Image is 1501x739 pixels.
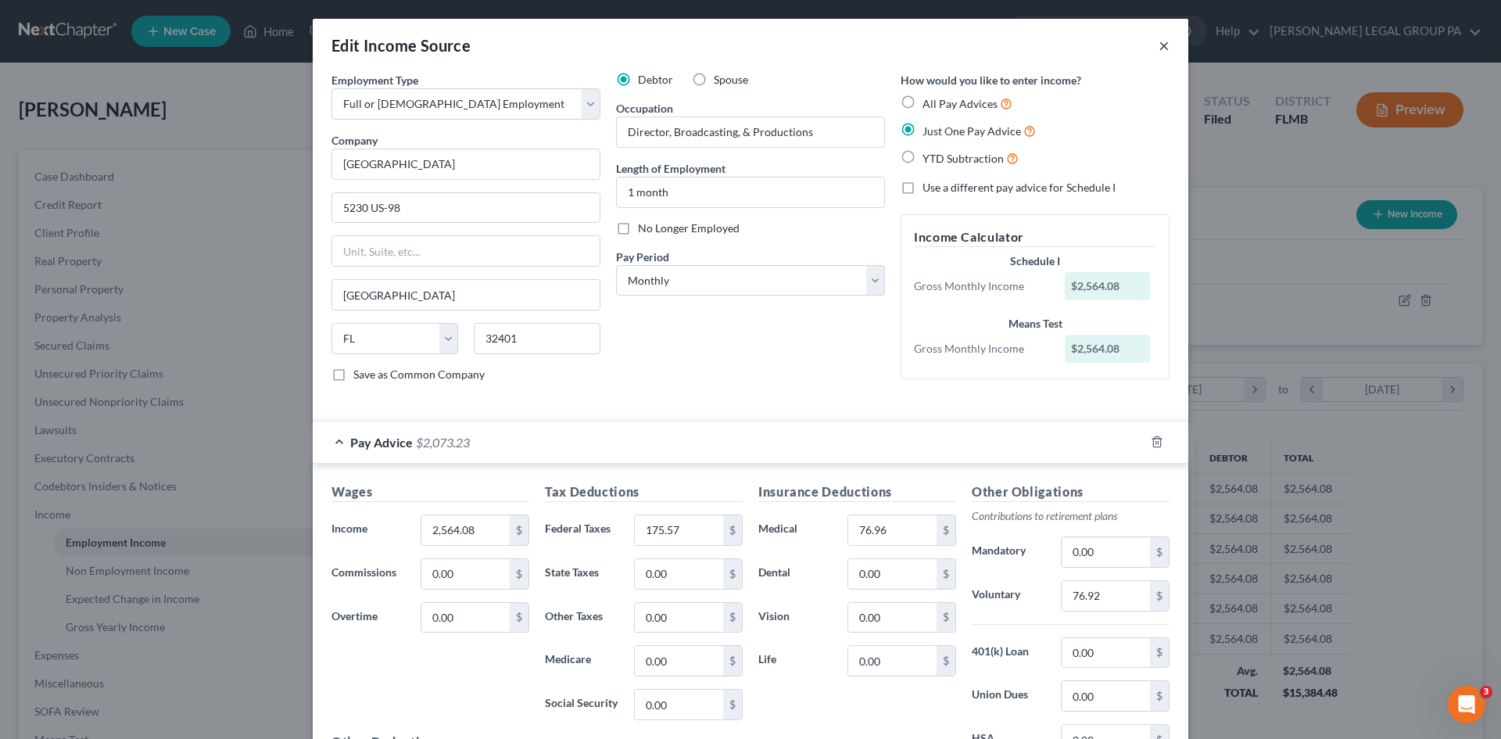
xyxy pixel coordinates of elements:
input: 0.00 [635,559,723,589]
iframe: Intercom live chat [1448,686,1485,723]
div: $ [937,646,955,676]
input: 0.00 [1062,681,1150,711]
div: Gross Monthly Income [906,278,1057,294]
label: Life [750,645,840,676]
span: Debtor [638,73,673,86]
input: 0.00 [421,515,510,545]
label: Overtime [324,602,413,633]
input: 0.00 [635,515,723,545]
label: Other Taxes [537,602,626,633]
span: Income [331,522,367,535]
span: No Longer Employed [638,221,740,235]
span: Use a different pay advice for Schedule I [922,181,1116,194]
input: 0.00 [635,603,723,633]
label: Medical [750,515,840,546]
input: 0.00 [848,515,937,545]
span: Company [331,134,378,147]
label: Social Security [537,689,626,720]
div: $2,564.08 [1065,335,1151,363]
div: $ [937,515,955,545]
div: $ [723,515,742,545]
label: Union Dues [964,680,1053,712]
input: Enter zip... [474,323,600,354]
div: $ [510,515,528,545]
h5: Other Obligations [972,483,1170,502]
div: $ [723,646,742,676]
p: Contributions to retirement plans [972,508,1170,524]
div: $ [510,603,528,633]
span: 3 [1480,686,1492,698]
label: Vision [750,602,840,633]
input: 0.00 [635,690,723,719]
h5: Income Calculator [914,228,1156,247]
div: $ [723,559,742,589]
div: $ [1150,638,1169,668]
label: Commissions [324,558,413,590]
input: 0.00 [421,559,510,589]
span: All Pay Advices [922,97,998,110]
div: Gross Monthly Income [906,341,1057,357]
div: Edit Income Source [331,34,471,56]
span: $2,073.23 [416,435,470,450]
input: -- [617,117,884,147]
input: 0.00 [421,603,510,633]
button: × [1159,36,1170,55]
h5: Tax Deductions [545,483,743,502]
input: Enter city... [332,280,600,310]
label: Dental [750,558,840,590]
h5: Wages [331,483,529,502]
div: $ [937,603,955,633]
div: $ [723,690,742,719]
input: 0.00 [635,646,723,676]
label: State Taxes [537,558,626,590]
div: $ [1150,581,1169,611]
span: Pay Advice [350,435,413,450]
span: Pay Period [616,250,669,264]
input: 0.00 [848,646,937,676]
div: $ [723,603,742,633]
span: Employment Type [331,74,418,87]
input: Enter address... [332,193,600,223]
label: How would you like to enter income? [901,72,1081,88]
span: Save as Common Company [353,368,485,381]
div: $ [937,559,955,589]
label: Length of Employment [616,160,725,177]
input: 0.00 [1062,581,1150,611]
div: $ [510,559,528,589]
h5: Insurance Deductions [758,483,956,502]
div: $ [1150,537,1169,567]
label: Federal Taxes [537,515,626,546]
span: Just One Pay Advice [922,124,1021,138]
label: Voluntary [964,580,1053,612]
div: $ [1150,681,1169,711]
label: Occupation [616,100,673,117]
label: Mandatory [964,536,1053,568]
div: Means Test [914,316,1156,332]
div: $2,564.08 [1065,272,1151,300]
input: 0.00 [848,603,937,633]
input: 0.00 [1062,537,1150,567]
span: YTD Subtraction [922,152,1004,165]
label: Medicare [537,645,626,676]
input: ex: 2 years [617,178,884,207]
div: Schedule I [914,253,1156,269]
input: Search company by name... [331,149,600,180]
input: 0.00 [848,559,937,589]
span: Spouse [714,73,748,86]
input: Unit, Suite, etc... [332,236,600,266]
input: 0.00 [1062,638,1150,668]
label: 401(k) Loan [964,637,1053,669]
